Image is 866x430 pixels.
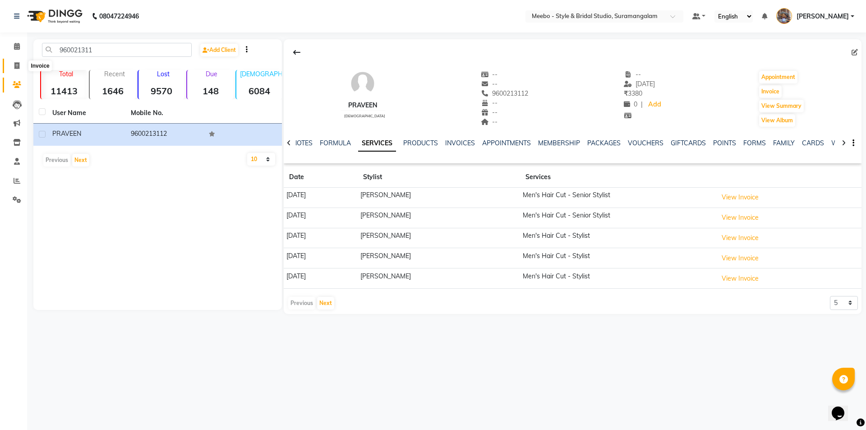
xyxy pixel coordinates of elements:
span: PRAVEEN [52,129,81,138]
button: View Invoice [718,272,763,286]
th: Date [284,167,358,188]
td: 9600213112 [125,124,204,146]
img: Vigneshwaran Kumaresan [776,8,792,24]
strong: 148 [187,85,233,97]
th: Mobile No. [125,103,204,124]
a: GIFTCARDS [671,139,706,147]
td: Men's Hair Cut - Stylist [520,228,715,248]
a: FAMILY [773,139,795,147]
a: PACKAGES [587,139,621,147]
p: [DEMOGRAPHIC_DATA] [240,70,282,78]
p: Due [189,70,233,78]
td: [PERSON_NAME] [358,268,520,289]
b: 08047224946 [99,4,139,29]
div: PRAVEEN [341,101,385,110]
button: View Invoice [718,190,763,204]
img: logo [23,4,85,29]
input: Search by Name/Mobile/Email/Code [42,43,192,57]
iframe: chat widget [828,394,857,421]
button: View Summary [759,100,804,112]
a: SERVICES [358,135,396,152]
td: [DATE] [284,268,358,289]
strong: 6084 [236,85,282,97]
a: Add [646,98,662,111]
td: Men's Hair Cut - Senior Stylist [520,208,715,228]
button: View Invoice [718,231,763,245]
span: -- [624,70,641,79]
td: [DATE] [284,208,358,228]
td: [DATE] [284,188,358,208]
span: -- [481,70,498,79]
button: View Invoice [718,211,763,225]
strong: 9570 [138,85,184,97]
span: ₹ [624,89,628,97]
th: Services [520,167,715,188]
div: Back to Client [287,44,306,61]
a: POINTS [713,139,736,147]
span: 0 [624,100,637,108]
a: FORMS [743,139,766,147]
strong: 1646 [90,85,136,97]
span: -- [481,108,498,116]
div: Invoice [28,60,51,71]
td: [PERSON_NAME] [358,228,520,248]
span: -- [481,99,498,107]
td: [PERSON_NAME] [358,248,520,268]
span: | [641,100,643,109]
a: APPOINTMENTS [482,139,531,147]
a: VOUCHERS [628,139,663,147]
span: 3380 [624,89,642,97]
span: 9600213112 [481,89,529,97]
a: NOTES [292,139,313,147]
td: Men's Hair Cut - Senior Stylist [520,188,715,208]
p: Recent [93,70,136,78]
th: Stylist [358,167,520,188]
p: Total [45,70,87,78]
td: [PERSON_NAME] [358,188,520,208]
td: [DATE] [284,248,358,268]
span: [PERSON_NAME] [797,12,849,21]
a: FORMULA [320,139,351,147]
a: INVOICES [445,139,475,147]
img: avatar [349,70,376,97]
span: -- [481,118,498,126]
td: Men's Hair Cut - Stylist [520,268,715,289]
button: View Invoice [718,251,763,265]
button: Next [72,154,89,166]
th: User Name [47,103,125,124]
td: [PERSON_NAME] [358,208,520,228]
span: [DEMOGRAPHIC_DATA] [344,114,385,118]
button: Next [317,297,334,310]
button: View Album [759,114,795,127]
a: CARDS [802,139,824,147]
a: Add Client [200,44,238,56]
p: Lost [142,70,184,78]
button: Appointment [759,71,797,83]
td: Men's Hair Cut - Stylist [520,248,715,268]
a: PRODUCTS [403,139,438,147]
a: WALLET [831,139,857,147]
span: -- [481,80,498,88]
button: Invoice [759,85,782,98]
span: [DATE] [624,80,655,88]
a: MEMBERSHIP [538,139,580,147]
strong: 11413 [41,85,87,97]
td: [DATE] [284,228,358,248]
